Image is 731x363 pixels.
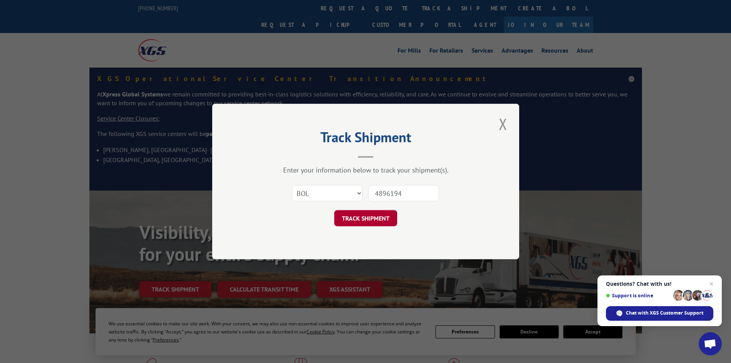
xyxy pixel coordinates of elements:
[606,293,670,298] span: Support is online
[251,166,481,174] div: Enter your information below to track your shipment(s).
[368,185,439,201] input: Number(s)
[497,113,510,134] button: Close modal
[626,310,703,317] span: Chat with XGS Customer Support
[251,132,481,146] h2: Track Shipment
[606,281,713,287] span: Questions? Chat with us!
[606,306,713,321] span: Chat with XGS Customer Support
[334,210,397,226] button: TRACK SHIPMENT
[699,332,722,355] a: Open chat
